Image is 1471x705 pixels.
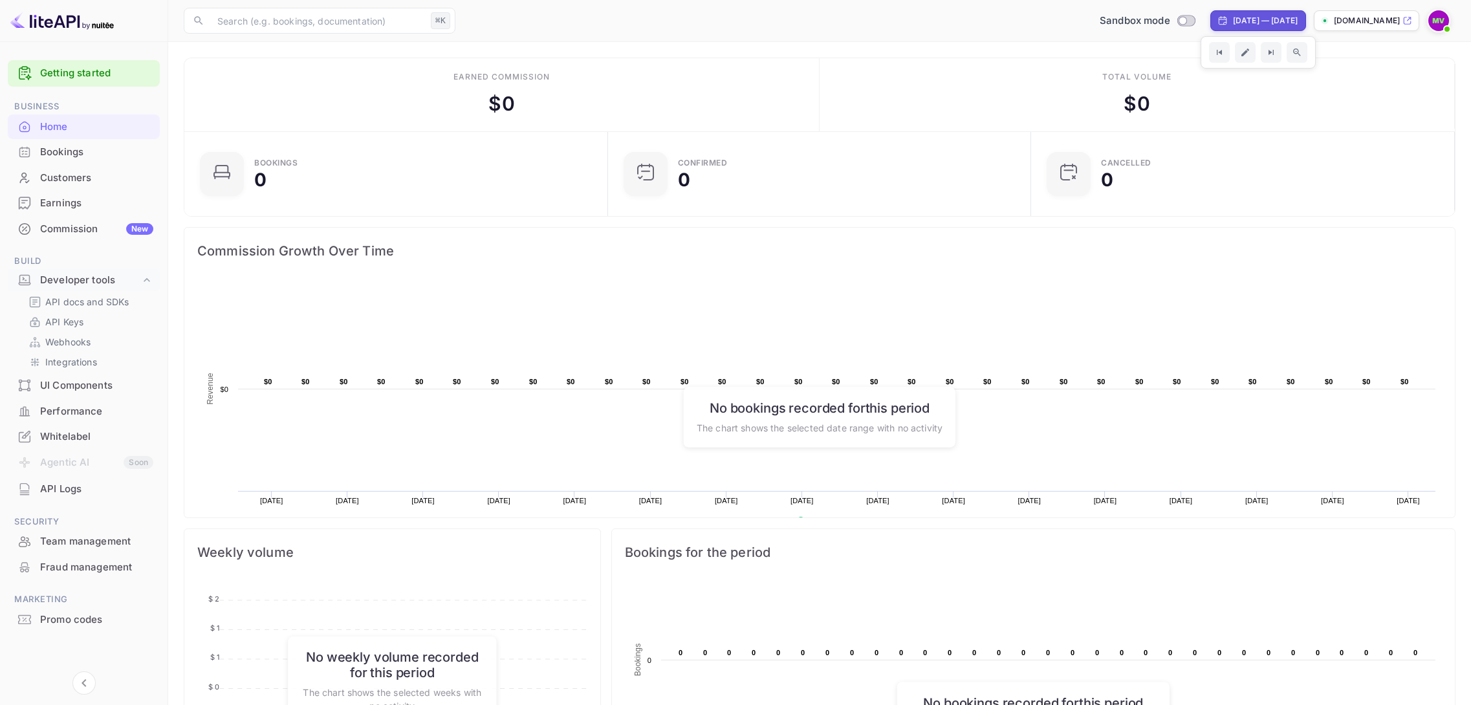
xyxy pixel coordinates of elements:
a: Home [8,114,160,138]
text: 0 [1021,649,1025,656]
p: [DOMAIN_NAME] [1334,15,1400,27]
text: 0 [801,649,805,656]
tspan: $ 0 [208,682,219,691]
div: Developer tools [40,273,140,288]
text: 0 [776,649,780,656]
text: 0 [727,649,731,656]
p: API Keys [45,315,83,329]
text: Revenue [206,373,215,404]
span: Weekly volume [197,542,587,563]
text: $0 [983,378,992,385]
text: Bookings [633,644,642,677]
text: [DATE] [1094,497,1117,504]
tspan: $ 2 [208,594,219,603]
text: [DATE] [790,497,814,504]
div: 0 [1101,171,1113,189]
div: Whitelabel [8,424,160,450]
text: 0 [703,649,707,656]
text: 0 [1071,649,1074,656]
text: 0 [1144,649,1148,656]
div: Developer tools [8,269,160,292]
text: 0 [1316,649,1320,656]
text: [DATE] [866,497,889,504]
text: $0 [756,378,765,385]
div: Bookings [8,140,160,165]
text: 0 [875,649,878,656]
button: Collapse navigation [72,671,96,695]
tspan: $ 1 [210,653,219,662]
span: Commission Growth Over Time [197,241,1442,261]
text: $0 [832,378,840,385]
div: API Logs [8,477,160,502]
text: $0 [794,378,803,385]
div: Promo codes [8,607,160,633]
a: API Keys [28,315,149,329]
text: $0 [718,378,726,385]
text: 0 [752,649,756,656]
div: Confirmed [678,159,728,167]
text: [DATE] [1397,497,1420,504]
p: Webhooks [45,335,91,349]
text: [DATE] [336,497,359,504]
div: Performance [8,399,160,424]
div: API docs and SDKs [23,292,155,311]
text: [DATE] [639,497,662,504]
text: $0 [567,378,575,385]
text: 0 [1364,649,1368,656]
text: $0 [377,378,386,385]
text: 0 [647,656,651,664]
div: Fraud management [8,555,160,580]
div: Earnings [8,191,160,216]
span: Marketing [8,592,160,607]
img: Michael Vogt [1428,10,1449,31]
text: $0 [1400,378,1409,385]
span: Sandbox mode [1100,14,1170,28]
div: New [126,223,153,235]
text: [DATE] [1245,497,1269,504]
text: $0 [605,378,613,385]
text: $0 [1097,378,1106,385]
a: API Logs [8,477,160,501]
div: CANCELLED [1101,159,1151,167]
text: [DATE] [260,497,283,504]
a: Customers [8,166,160,190]
div: Whitelabel [40,429,153,444]
div: Integrations [23,352,155,371]
text: $0 [946,378,954,385]
text: [DATE] [1321,497,1344,504]
text: [DATE] [942,497,965,504]
div: 0 [678,171,690,189]
text: 0 [679,649,682,656]
text: $0 [1060,378,1068,385]
p: API docs and SDKs [45,295,129,309]
text: 0 [1120,649,1124,656]
p: The chart shows the selected date range with no activity [697,420,943,434]
text: 0 [997,649,1001,656]
a: Webhooks [28,335,149,349]
span: Business [8,100,160,114]
text: [DATE] [487,497,510,504]
button: Edit date range [1235,42,1256,63]
a: Integrations [28,355,149,369]
div: $ 0 [488,89,514,118]
text: 0 [825,649,829,656]
text: 0 [850,649,854,656]
div: Switch to Production mode [1095,14,1200,28]
text: 0 [1095,649,1099,656]
div: UI Components [8,373,160,398]
div: Team management [40,534,153,549]
div: Home [8,114,160,140]
div: API Keys [23,312,155,331]
text: $0 [681,378,689,385]
p: Integrations [45,355,97,369]
button: Go to next time period [1261,42,1281,63]
a: Getting started [40,66,153,81]
button: Zoom out time range [1287,42,1307,63]
tspan: $ 1 [210,624,219,633]
text: 0 [948,649,952,656]
text: 0 [1217,649,1221,656]
text: $0 [453,378,461,385]
div: 0 [254,171,267,189]
text: [DATE] [1018,497,1041,504]
text: 0 [899,649,903,656]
